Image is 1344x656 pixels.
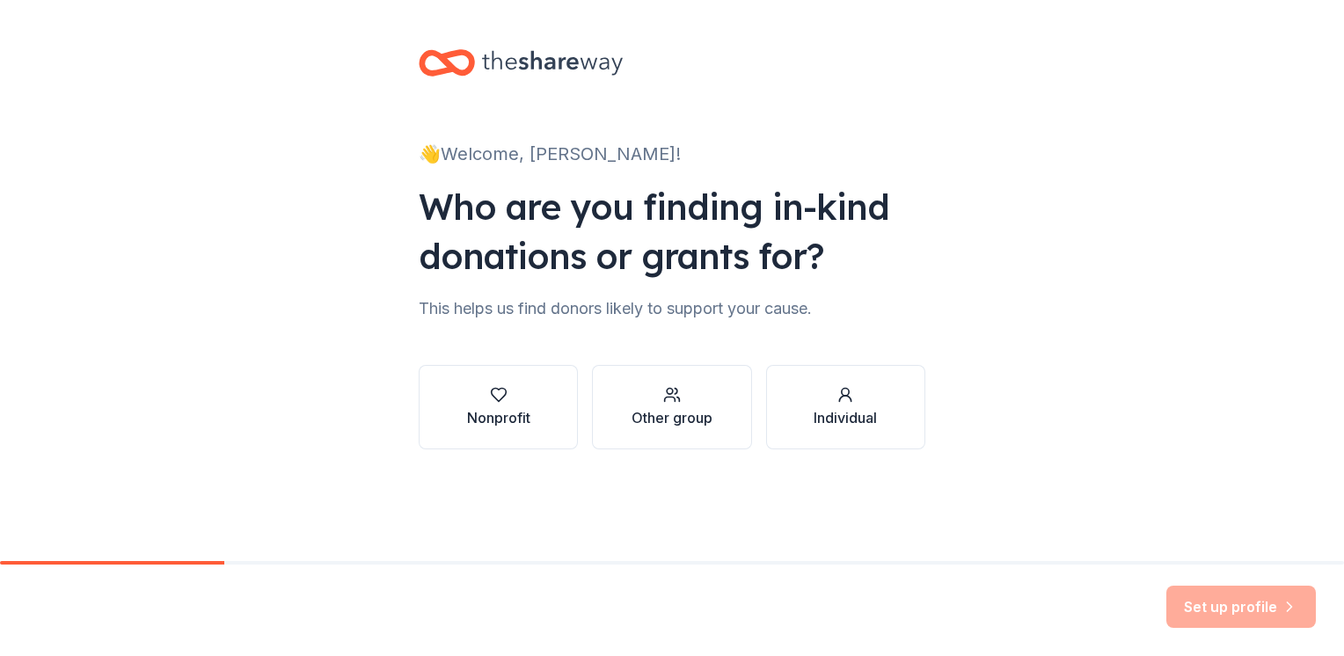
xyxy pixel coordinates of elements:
div: Nonprofit [467,407,530,428]
button: Other group [592,365,751,449]
div: Individual [814,407,877,428]
button: Nonprofit [419,365,578,449]
button: Individual [766,365,925,449]
div: Who are you finding in-kind donations or grants for? [419,182,925,281]
div: Other group [632,407,712,428]
div: This helps us find donors likely to support your cause. [419,295,925,323]
div: 👋 Welcome, [PERSON_NAME]! [419,140,925,168]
